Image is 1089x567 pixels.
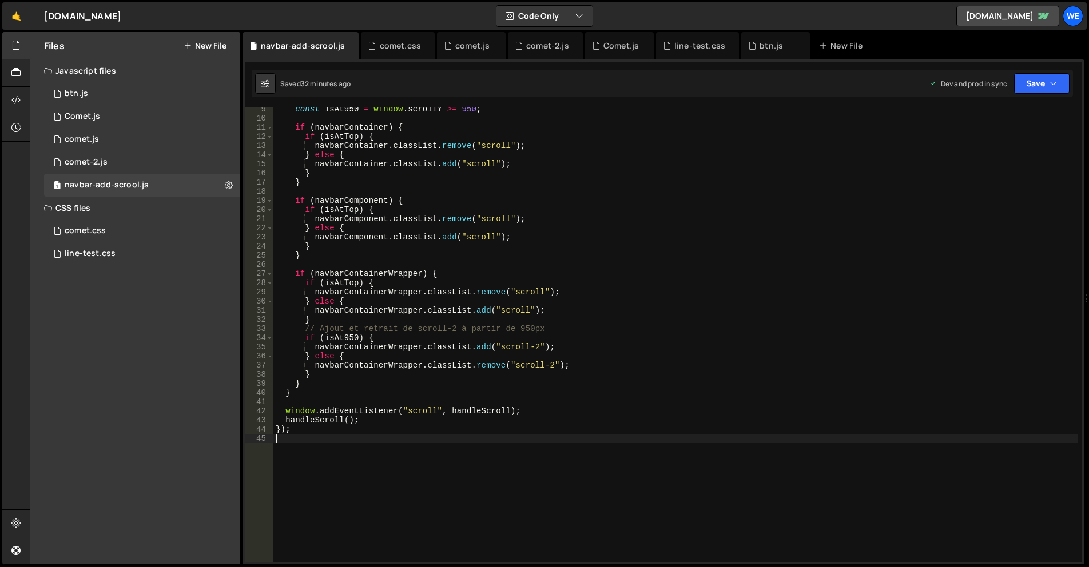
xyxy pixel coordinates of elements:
div: btn.js [760,40,783,51]
div: 31 [245,306,273,315]
div: 15 [245,159,273,169]
div: 32 minutes ago [301,79,351,89]
div: comet.css [65,226,106,236]
button: Code Only [496,6,593,26]
div: 10 [245,114,273,123]
div: comet-2.js [526,40,569,51]
div: 36 [245,352,273,361]
div: 37 [245,361,273,370]
div: 22 [245,223,273,233]
div: 17167/47407.js [44,128,240,151]
div: line-test.css [674,40,725,51]
div: comet-2.js [65,157,108,167]
div: 23 [245,233,273,242]
div: comet.js [65,134,99,145]
div: 28 [245,278,273,288]
div: 11 [245,123,273,132]
div: line-test.css [65,249,116,259]
div: 17167/47443.js [44,174,240,197]
div: 18 [245,187,273,196]
div: 17167/47403.css [44,242,240,265]
h2: Files [44,39,65,52]
div: 43 [245,416,273,425]
div: 24 [245,242,273,251]
div: 19 [245,196,273,205]
a: We [1063,6,1083,26]
div: Saved [280,79,351,89]
button: New File [184,41,226,50]
div: 17167/47408.css [44,219,240,242]
div: 30 [245,297,273,306]
div: navbar-add-scrool.js [261,40,345,51]
button: Save [1014,73,1070,94]
div: 33 [245,324,273,333]
div: 38 [245,370,273,379]
div: 17167/47404.js [44,105,240,128]
div: 32 [245,315,273,324]
div: 41 [245,397,273,406]
div: navbar-add-scrool.js [65,180,149,190]
div: 17167/47405.js [44,151,240,174]
div: CSS files [30,197,240,219]
div: Dev and prod in sync [929,79,1007,89]
div: 29 [245,288,273,297]
div: 21 [245,214,273,223]
div: 13 [245,141,273,150]
div: 39 [245,379,273,388]
div: Javascript files [30,59,240,82]
div: 16 [245,169,273,178]
span: 1 [54,182,61,191]
a: [DOMAIN_NAME] [956,6,1059,26]
div: [DOMAIN_NAME] [44,9,121,23]
div: 42 [245,406,273,416]
div: comet.js [455,40,490,51]
div: 27 [245,269,273,278]
div: 9 [245,105,273,114]
div: comet.css [380,40,421,51]
div: 17 [245,178,273,187]
div: 20 [245,205,273,214]
div: 44 [245,425,273,434]
div: Comet.js [603,40,639,51]
div: 14 [245,150,273,159]
div: 35 [245,342,273,352]
div: btn.js [65,89,88,99]
div: 34 [245,333,273,342]
div: 40 [245,388,273,397]
div: 45 [245,434,273,443]
div: 17167/47401.js [44,82,240,105]
a: 🤙 [2,2,30,30]
div: Comet.js [65,111,100,122]
div: New File [819,40,867,51]
div: 12 [245,132,273,141]
div: 26 [245,260,273,269]
div: 25 [245,251,273,260]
